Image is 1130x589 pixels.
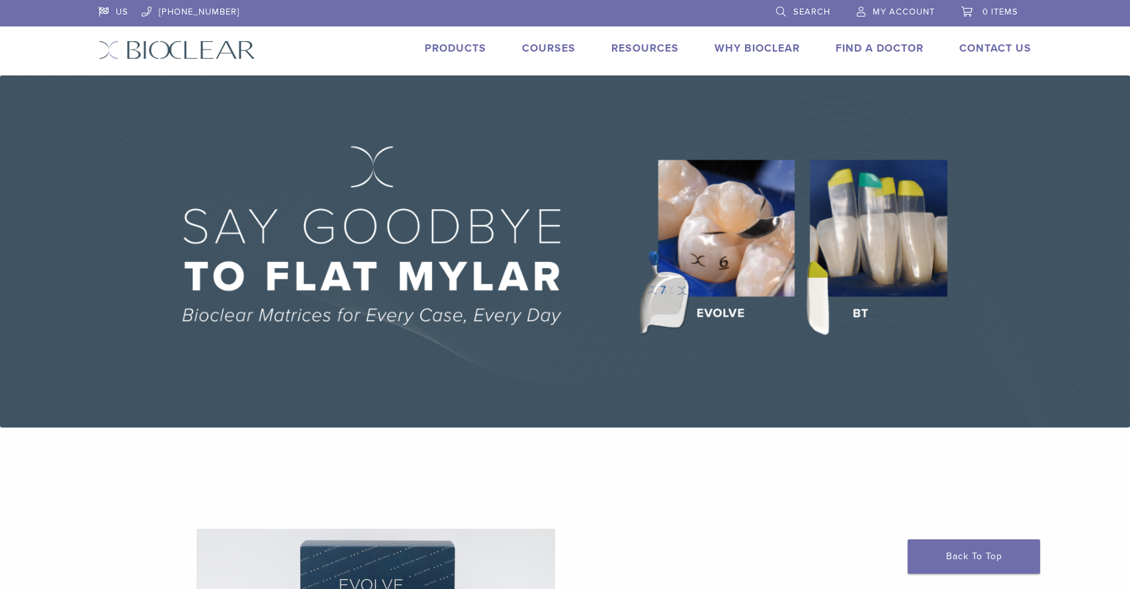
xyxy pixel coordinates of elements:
a: Contact Us [959,42,1031,55]
span: My Account [873,7,935,17]
a: Resources [611,42,679,55]
span: Search [793,7,830,17]
a: Find A Doctor [836,42,924,55]
a: Products [425,42,486,55]
span: 0 items [982,7,1018,17]
img: Bioclear [99,40,255,60]
a: Back To Top [908,539,1040,574]
a: Why Bioclear [715,42,800,55]
a: Courses [522,42,576,55]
